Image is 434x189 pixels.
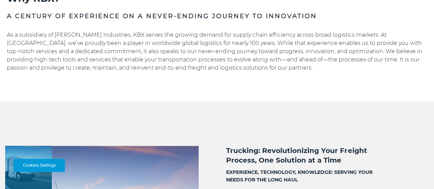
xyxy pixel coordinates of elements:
[226,168,378,184] h3: EXPERIENCE, TECHNOLOGY, KNOWLEDGE: SERVING YOUR NEEDS FOR THE LONG HAUL
[14,159,65,172] button: Cookies Settings
[7,31,427,72] p: As a subsidiary of [PERSON_NAME] Industries, KBX serves the growing demand for supply chain effic...
[400,156,434,189] iframe: Chat Widget
[7,12,427,21] h3: A CENTURY OF EXPERIENCE ON A NEVER-ENDING JOURNEY TO INNOVATION
[226,146,378,165] h2: Trucking: Revolutionizing Your Freight Process, One Solution at a Time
